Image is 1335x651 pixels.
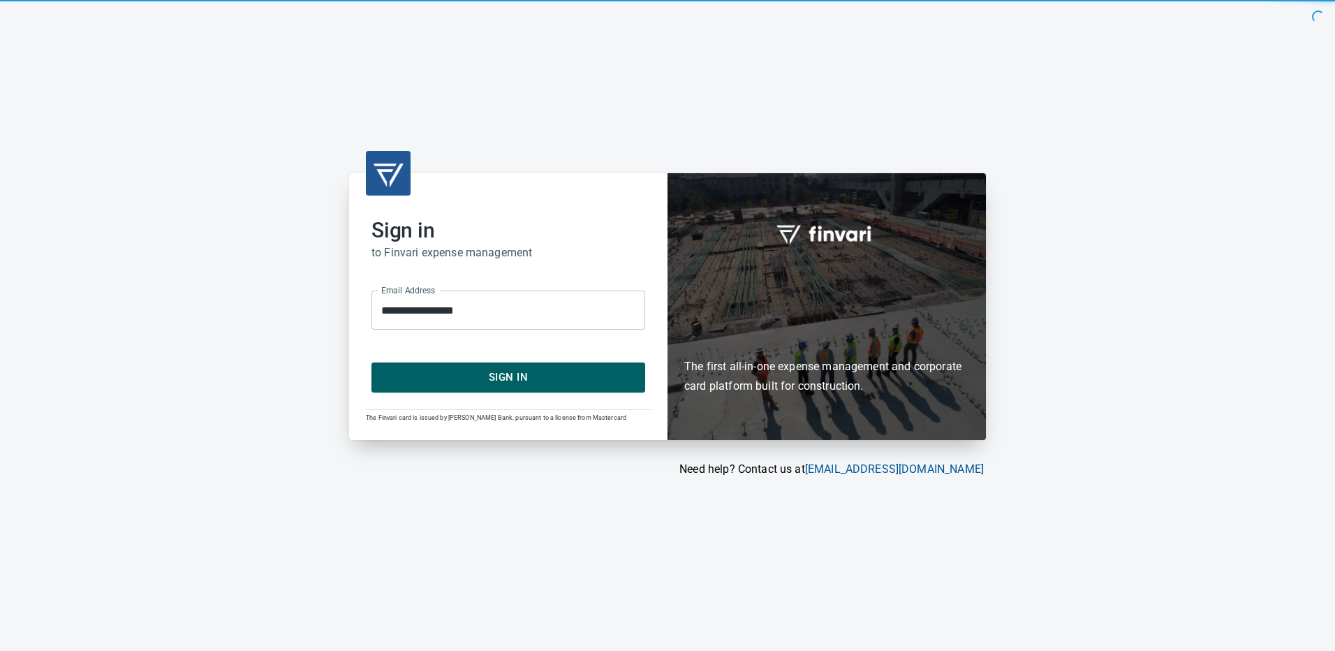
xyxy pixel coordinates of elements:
span: Sign In [387,368,630,386]
div: Finvari [667,173,986,439]
h6: The first all-in-one expense management and corporate card platform built for construction. [684,276,969,396]
p: Need help? Contact us at [349,461,984,478]
h6: to Finvari expense management [371,243,645,263]
h2: Sign in [371,218,645,243]
button: Sign In [371,363,645,392]
img: fullword_logo_white.png [774,217,879,249]
span: The Finvari card is issued by [PERSON_NAME] Bank, pursuant to a license from Mastercard [366,414,626,421]
a: [EMAIL_ADDRESS][DOMAIN_NAME] [805,462,984,476]
img: transparent_logo.png [371,156,405,190]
